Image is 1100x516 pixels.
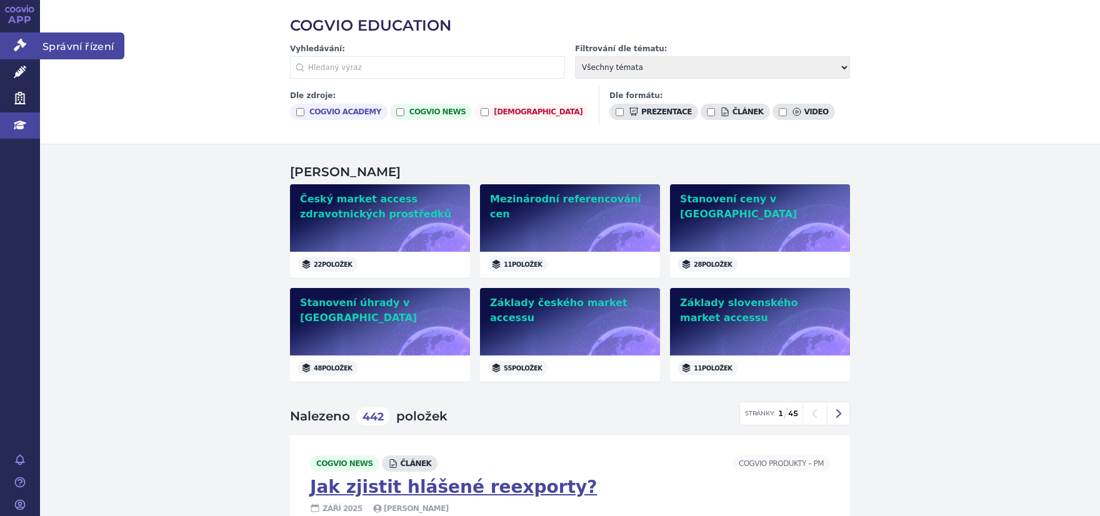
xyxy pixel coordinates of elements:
[297,257,357,272] span: 22 položek
[382,455,438,472] span: článek
[290,15,850,36] h2: COGVIO EDUCATION
[290,104,387,120] label: cogvio academy
[480,288,660,382] a: Základy českého market accessu55položek
[609,104,698,120] label: prezentace
[297,360,357,375] span: 48 položek
[670,184,850,278] a: Stanovení ceny v [GEOGRAPHIC_DATA]28položek
[480,184,660,278] a: Mezinárodní referencování cen11položek
[290,164,850,179] h2: [PERSON_NAME]
[396,108,404,116] input: cogvio news
[778,410,783,417] strong: 1
[609,90,835,101] h3: Dle formátu:
[290,184,470,278] a: Český market access zdravotnických prostředků22položek
[290,56,565,79] input: Hledaný výraz
[701,104,770,120] label: článek
[290,44,565,54] label: Vyhledávání:
[677,360,737,375] span: 11 položek
[490,295,650,325] h2: Základy českého market accessu
[474,104,589,120] label: [DEMOGRAPHIC_DATA]
[616,108,624,116] input: prezentace
[296,108,304,116] input: cogvio academy
[487,360,547,375] span: 55 položek
[290,288,470,382] a: Stanovení úhrady v [GEOGRAPHIC_DATA]48položek
[487,257,547,272] span: 11 položek
[356,407,390,426] span: 442
[772,104,835,120] label: video
[788,410,798,417] strong: 45
[670,288,850,382] a: Základy slovenského market accessu11položek
[40,32,124,59] span: Správní řízení
[677,257,737,272] span: 28 položek
[779,108,787,116] input: video
[745,410,774,417] span: Stránky:
[490,192,650,222] h2: Mezinárodní referencování cen
[290,90,589,101] h3: Dle zdroje:
[680,295,840,325] h2: Základy slovenského market accessu
[390,104,472,120] label: cogvio news
[575,44,850,54] label: Filtrování dle tématu:
[783,406,788,422] span: /
[290,407,447,426] h2: Nalezeno položek
[707,108,715,116] input: článek
[310,503,362,514] span: září 2025
[310,477,597,497] a: Jak zjistit hlášené reexporty?
[481,108,489,116] input: [DEMOGRAPHIC_DATA]
[732,455,830,472] span: COGVIO Produkty –⁠ PM
[680,192,840,222] h2: Stanovení ceny v [GEOGRAPHIC_DATA]
[372,503,449,514] span: [PERSON_NAME]
[310,455,379,472] span: cogvio news
[300,192,460,222] h2: Český market access zdravotnických prostředků
[300,295,460,325] h2: Stanovení úhrady v [GEOGRAPHIC_DATA]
